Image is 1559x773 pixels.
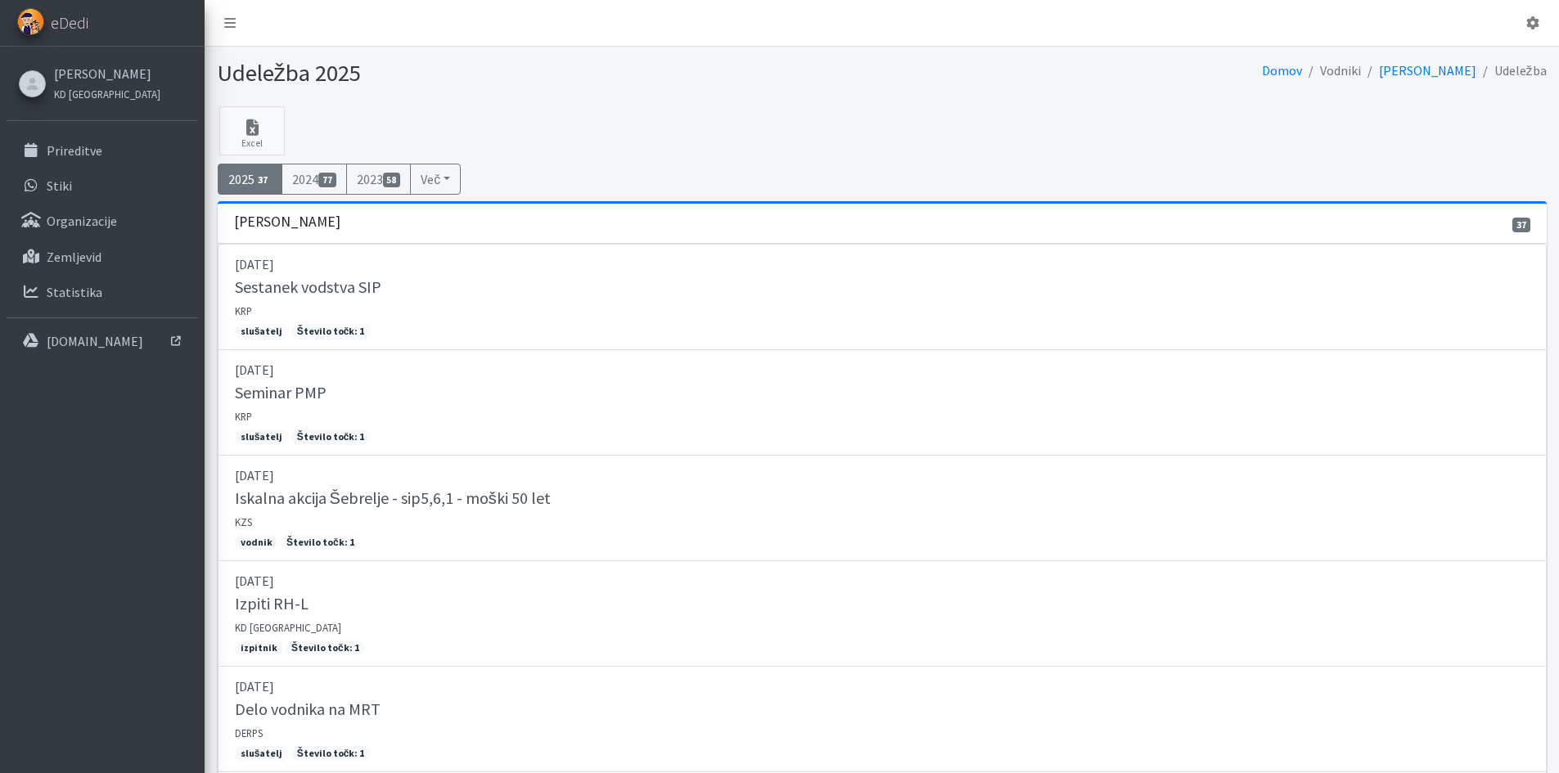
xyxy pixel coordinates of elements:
span: izpitnik [235,640,283,655]
span: slušatelj [235,746,289,761]
a: KD [GEOGRAPHIC_DATA] [54,83,160,103]
h5: Iskalna akcija Šebrelje - sip5,6,1 - moški 50 let [235,488,551,508]
p: [DATE] [235,676,1530,696]
a: Stiki [7,169,198,202]
img: eDedi [17,8,44,35]
a: [PERSON_NAME] [1379,62,1476,79]
a: [DATE] Seminar PMP KRP slušatelj Število točk: 1 [218,350,1547,456]
h5: Seminar PMP [235,383,327,402]
small: KD [GEOGRAPHIC_DATA] [54,88,160,101]
a: Organizacije [7,204,198,237]
small: KD [GEOGRAPHIC_DATA] [235,621,341,634]
h5: Delo vodnika na MRT [235,699,381,719]
span: 37 [1512,218,1530,232]
p: [DOMAIN_NAME] [47,333,143,349]
button: Več [410,164,461,195]
span: Število točk: 1 [291,746,371,761]
p: Zemljevid [47,249,101,265]
p: [DATE] [235,254,1530,274]
li: Udeležba [1476,59,1547,83]
a: [DOMAIN_NAME] [7,325,198,357]
p: [DATE] [235,465,1530,485]
p: [DATE] [235,571,1530,591]
span: Število točk: 1 [291,324,371,339]
a: [DATE] Delo vodnika na MRT DERPS slušatelj Število točk: 1 [218,667,1547,772]
span: eDedi [51,11,88,35]
a: 202537 [218,164,283,195]
a: Statistika [7,276,198,308]
a: [DATE] Iskalna akcija Šebrelje - sip5,6,1 - moški 50 let KZS vodnik Število točk: 1 [218,456,1547,561]
a: [DATE] Sestanek vodstva SIP KRP slušatelj Število točk: 1 [218,244,1547,350]
p: Prireditve [47,142,102,159]
small: KRP [235,410,252,423]
p: Organizacije [47,213,117,229]
a: 202477 [282,164,347,195]
p: Stiki [47,178,72,194]
span: slušatelj [235,324,289,339]
span: 58 [383,173,401,187]
h5: Sestanek vodstva SIP [235,277,381,297]
small: KRP [235,304,252,317]
a: Prireditve [7,134,198,167]
span: vodnik [235,535,278,550]
span: 37 [255,173,273,187]
a: Domov [1262,62,1302,79]
a: Zemljevid [7,240,198,273]
p: Statistika [47,284,102,300]
li: Vodniki [1302,59,1361,83]
small: KZS [235,515,252,528]
p: [DATE] [235,360,1530,380]
a: [DATE] Izpiti RH-L KD [GEOGRAPHIC_DATA] izpitnik Število točk: 1 [218,561,1547,667]
span: slušatelj [235,429,289,444]
a: [PERSON_NAME] [54,64,160,83]
a: Excel [219,106,285,155]
span: 77 [318,173,336,187]
span: Število točk: 1 [291,429,371,444]
h3: [PERSON_NAME] [234,213,340,231]
a: 202358 [346,164,412,195]
span: Število točk: 1 [286,640,365,655]
h1: Udeležba 2025 [218,59,876,88]
span: Število točk: 1 [281,535,360,550]
small: DERPS [235,726,263,739]
h5: Izpiti RH-L [235,594,309,613]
